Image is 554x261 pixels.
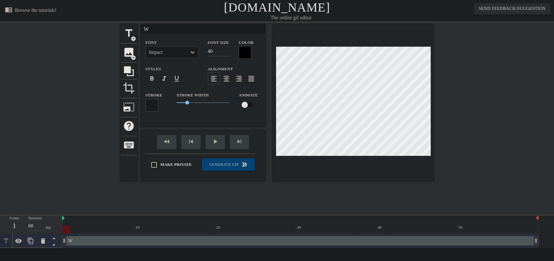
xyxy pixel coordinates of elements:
div: Impact [149,49,163,56]
span: format_align_justify [247,75,255,82]
label: Duration [28,217,42,220]
span: add_circle [131,36,136,41]
span: skip_previous [187,138,195,145]
label: Alignment [208,66,233,72]
div: 30 [297,224,302,231]
label: Animate [239,92,258,98]
span: format_bold [148,75,156,82]
span: fast_rewind [163,138,170,145]
span: double_arrow [241,161,248,168]
span: skip_next [236,138,243,145]
span: format_align_left [210,75,218,82]
span: crop [123,82,135,94]
div: 10 [135,224,140,231]
span: Send Feedback/Suggestion [479,5,546,13]
button: Generate Gif [202,158,255,171]
div: Frame [5,215,24,233]
label: Stroke Width [177,92,209,98]
span: format_align_center [223,75,230,82]
button: Send Feedback/Suggestion [474,3,551,15]
label: Stroke [146,92,162,98]
span: format_align_right [235,75,243,82]
span: menu_book [5,6,12,13]
div: 50 [458,224,463,231]
span: photo_size_select_large [123,101,135,113]
img: bound-end.png [536,215,538,220]
label: Color [239,40,254,46]
span: help [123,120,135,132]
span: drag_handle [533,238,539,244]
span: Make Private [161,161,192,168]
a: Browse the tutorials! [5,6,57,16]
div: 40 [378,224,383,231]
div: 20 [216,224,221,231]
span: title [123,27,135,39]
span: keyboard [123,139,135,151]
div: Browse the tutorials! [15,7,57,13]
span: format_italic [161,75,168,82]
span: image [123,46,135,58]
div: 1 [10,220,19,231]
a: [DOMAIN_NAME] [224,0,330,14]
div: ms [46,224,51,231]
label: Font Size [208,40,229,46]
div: The online gif editor [188,14,395,21]
span: drag_handle [61,238,67,244]
span: play_arrow [211,138,219,145]
span: Generate Gif [204,161,252,168]
label: Font [146,40,157,46]
label: Styles [146,66,161,72]
span: add_circle [131,55,136,60]
span: format_underline [173,75,180,82]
